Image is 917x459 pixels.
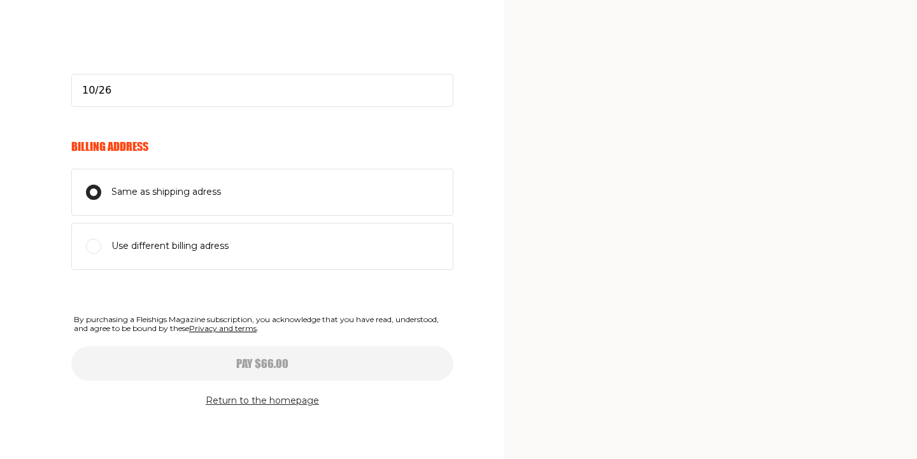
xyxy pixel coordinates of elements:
input: Same as shipping adress [86,185,101,200]
span: Same as shipping adress [111,185,221,200]
span: Use different billing adress [111,239,229,254]
button: Return to the homepage [206,393,319,409]
h6: Billing Address [71,139,453,153]
iframe: cvv [71,31,453,126]
span: Pay $66.00 [236,358,288,369]
input: Use different billing adress [86,239,101,254]
a: Privacy and terms [189,323,257,333]
button: Pay $66.00 [71,346,453,381]
span: By purchasing a Fleishigs Magazine subscription, you acknowledge that you have read, understood, ... [71,313,453,336]
input: Please enter a valid expiration date in the format MM/YY [71,74,453,107]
